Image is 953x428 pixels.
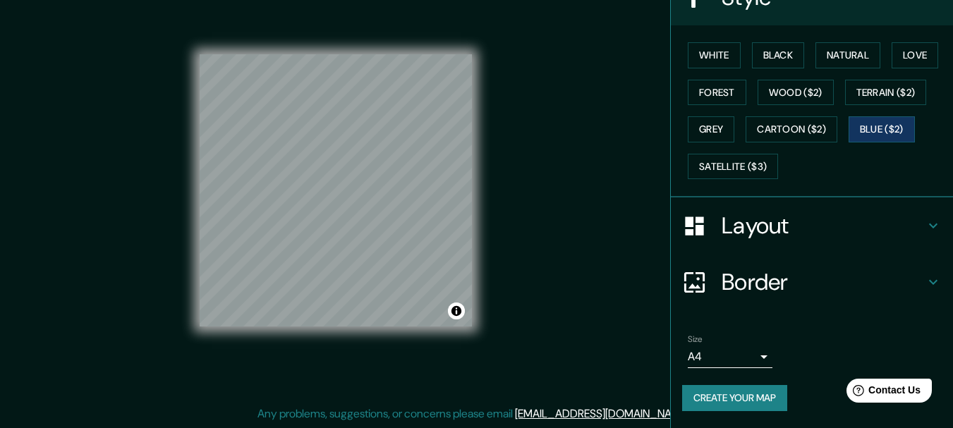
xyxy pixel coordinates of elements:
[845,80,927,106] button: Terrain ($2)
[688,42,741,68] button: White
[722,268,925,296] h4: Border
[671,254,953,310] div: Border
[746,116,837,142] button: Cartoon ($2)
[448,302,465,319] button: Toggle attribution
[671,197,953,254] div: Layout
[688,154,778,180] button: Satellite ($3)
[722,212,925,240] h4: Layout
[688,80,746,106] button: Forest
[815,42,880,68] button: Natural
[688,346,772,368] div: A4
[752,42,805,68] button: Black
[892,42,938,68] button: Love
[688,334,703,346] label: Size
[200,54,472,326] canvas: Map
[827,373,937,412] iframe: Help widget launcher
[758,80,834,106] button: Wood ($2)
[257,405,691,422] p: Any problems, suggestions, or concerns please email .
[688,116,734,142] button: Grey
[682,385,787,411] button: Create your map
[515,406,689,421] a: [EMAIL_ADDRESS][DOMAIN_NAME]
[849,116,915,142] button: Blue ($2)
